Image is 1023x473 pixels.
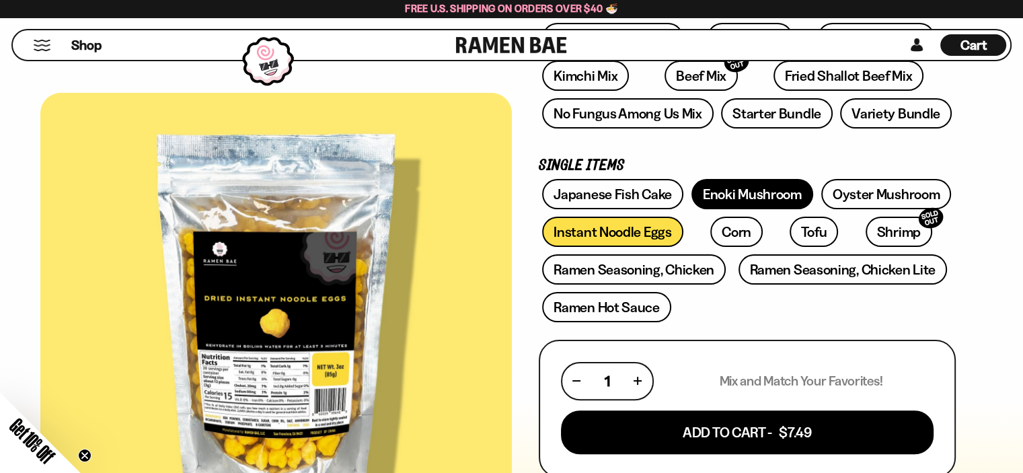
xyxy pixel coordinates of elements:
span: Shop [71,36,102,54]
a: Starter Bundle [721,98,833,129]
a: Shop [71,34,102,56]
a: Oyster Mushroom [821,179,952,209]
button: Close teaser [78,449,91,462]
a: Cart [940,30,1006,60]
div: SOLD OUT [916,205,946,231]
a: Enoki Mushroom [691,179,813,209]
a: Ramen Seasoning, Chicken [542,254,726,285]
a: Ramen Hot Sauce [542,292,671,322]
a: Japanese Fish Cake [542,179,683,209]
a: Variety Bundle [840,98,952,129]
a: Beef MixSOLD OUT [665,61,738,91]
p: Mix and Match Your Favorites! [719,373,882,390]
button: Add To Cart - $7.49 [561,410,934,454]
span: Free U.S. Shipping on Orders over $40 🍜 [405,2,618,15]
button: Mobile Menu Trigger [33,40,51,51]
span: Get 10% Off [6,414,59,467]
a: Fried Shallot Beef Mix [773,61,923,91]
a: Kimchi Mix [542,61,629,91]
span: Cart [960,37,987,53]
a: Corn [710,217,763,247]
p: Single Items [539,159,956,172]
span: 1 [605,373,610,390]
a: Ramen Seasoning, Chicken Lite [738,254,947,285]
a: ShrimpSOLD OUT [866,217,932,247]
a: Tofu [790,217,838,247]
a: No Fungus Among Us Mix [542,98,713,129]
